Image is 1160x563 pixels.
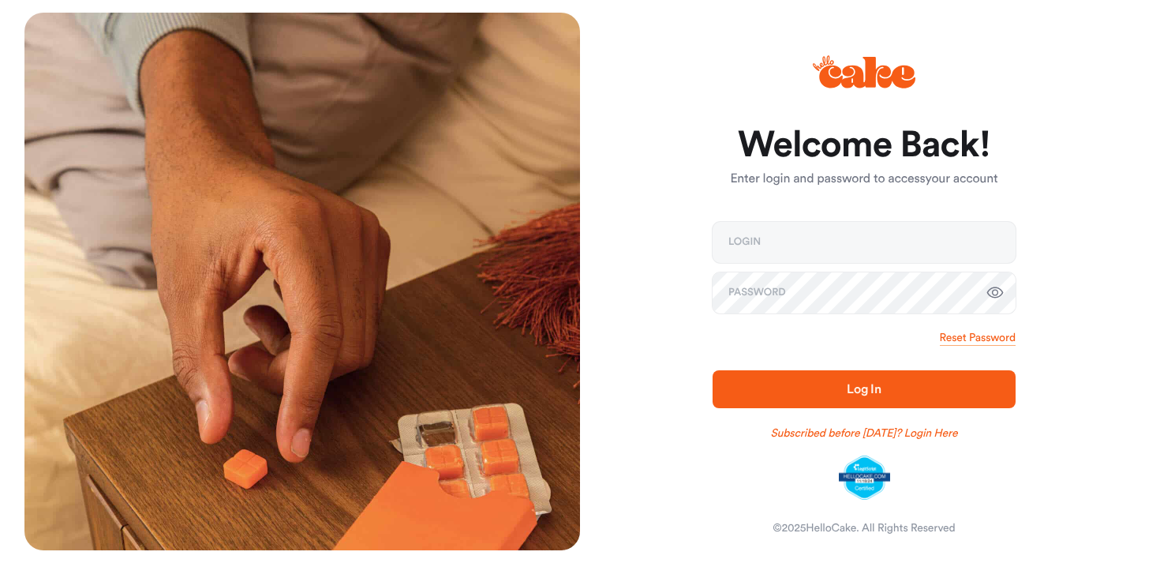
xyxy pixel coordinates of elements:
[771,426,958,441] a: Subscribed before [DATE]? Login Here
[713,170,1016,189] p: Enter login and password to access your account
[713,126,1016,164] h1: Welcome Back!
[847,383,881,396] span: Log In
[773,520,955,536] div: © 2025 HelloCake. All Rights Reserved
[713,370,1016,408] button: Log In
[839,456,890,500] img: legit-script-certified.png
[940,330,1016,346] a: Reset Password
